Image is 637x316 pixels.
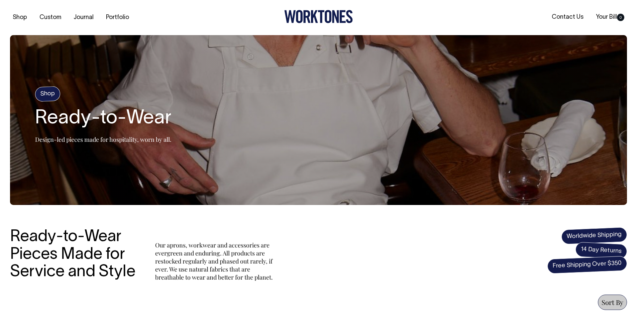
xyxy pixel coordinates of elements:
[35,108,172,129] h1: Ready-to-Wear
[10,228,140,281] h3: Ready-to-Wear Pieces Made for Service and Style
[71,12,96,23] a: Journal
[35,135,172,143] p: Design-led pieces made for hospitality, worn by all.
[10,12,30,23] a: Shop
[593,12,627,23] a: Your Bill0
[37,12,64,23] a: Custom
[103,12,132,23] a: Portfolio
[561,227,627,244] span: Worldwide Shipping
[549,12,586,23] a: Contact Us
[602,298,623,307] span: Sort By
[617,14,624,21] span: 0
[155,241,276,281] p: Our aprons, workwear and accessories are evergreen and enduring. All products are restocked regul...
[35,86,61,102] h4: Shop
[547,256,627,274] span: Free Shipping Over $350
[575,242,627,259] span: 14 Day Returns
